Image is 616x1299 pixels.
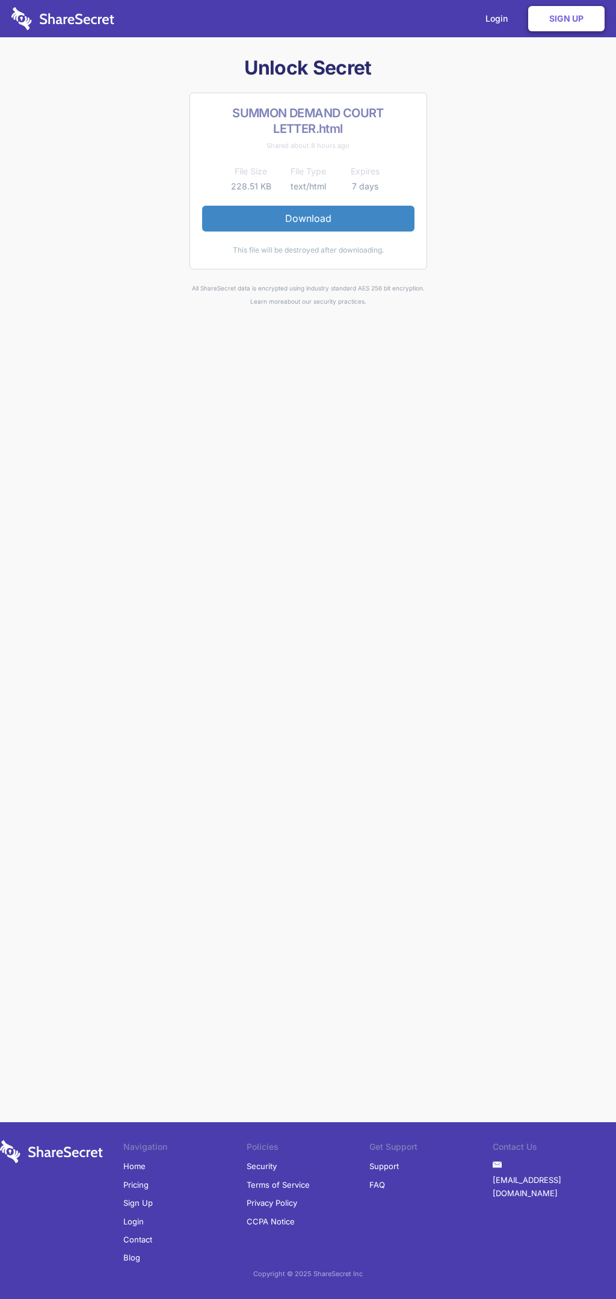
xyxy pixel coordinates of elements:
[202,206,414,231] a: Download
[250,298,284,305] a: Learn more
[528,6,605,31] a: Sign Up
[247,1212,295,1230] a: CCPA Notice
[202,105,414,137] h2: SUMMON DEMAND COURT LETTER.html
[202,139,414,152] div: Shared about 8 hours ago
[369,1140,493,1157] li: Get Support
[247,1140,370,1157] li: Policies
[493,1171,616,1203] a: [EMAIL_ADDRESS][DOMAIN_NAME]
[202,244,414,257] div: This file will be destroyed after downloading.
[123,1230,152,1248] a: Contact
[223,179,280,194] td: 228.51 KB
[493,1140,616,1157] li: Contact Us
[369,1176,385,1194] a: FAQ
[337,164,394,179] th: Expires
[223,164,280,179] th: File Size
[123,1157,146,1175] a: Home
[123,1140,247,1157] li: Navigation
[123,1212,144,1230] a: Login
[123,1194,153,1212] a: Sign Up
[280,164,337,179] th: File Type
[123,1248,140,1267] a: Blog
[247,1157,277,1175] a: Security
[123,1176,149,1194] a: Pricing
[337,179,394,194] td: 7 days
[11,7,114,30] img: logo-wordmark-white-trans-d4663122ce5f474addd5e946df7df03e33cb6a1c49d2221995e7729f52c070b2.svg
[280,179,337,194] td: text/html
[247,1194,297,1212] a: Privacy Policy
[247,1176,310,1194] a: Terms of Service
[369,1157,399,1175] a: Support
